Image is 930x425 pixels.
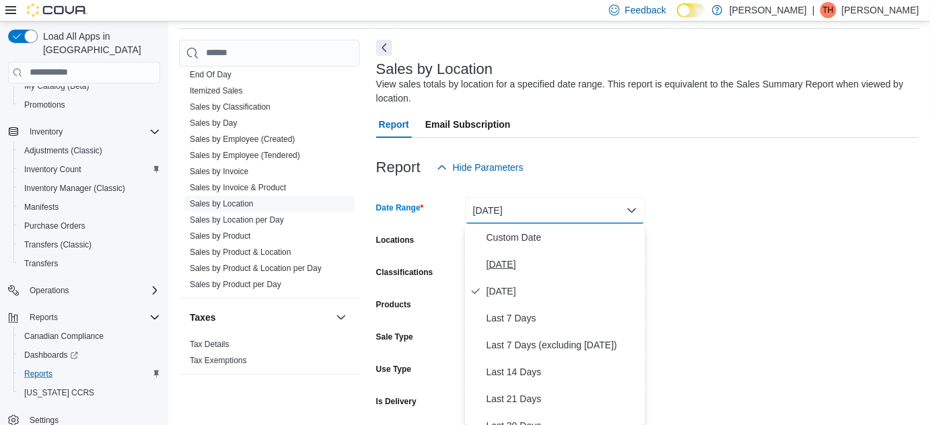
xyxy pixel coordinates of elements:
a: Sales by Product per Day [190,280,281,289]
button: Reports [13,364,166,383]
span: Promotions [24,100,65,110]
label: Is Delivery [376,396,417,407]
a: Sales by Employee (Created) [190,134,295,144]
label: Use Type [376,364,411,375]
span: Reports [19,366,160,382]
span: Custom Date [487,229,640,245]
button: Manifests [13,198,166,217]
h3: Report [376,159,421,176]
span: Adjustments (Classic) [24,145,102,156]
span: Reports [24,309,160,325]
button: Promotions [13,95,166,114]
span: Purchase Orders [19,218,160,234]
p: [PERSON_NAME] [842,2,919,18]
span: Feedback [625,3,666,17]
button: Inventory [24,124,68,140]
button: Adjustments (Classic) [13,141,166,160]
span: Transfers [24,258,58,269]
span: Operations [24,282,160,299]
span: Sales by Product & Location [190,247,291,258]
a: Transfers (Classic) [19,237,97,253]
span: Itemized Sales [190,85,243,96]
label: Locations [376,235,415,245]
span: Sales by Invoice & Product [190,182,286,193]
a: Sales by Product & Location [190,247,291,257]
a: Sales by Location per Day [190,215,284,225]
span: Promotions [19,97,160,113]
button: Canadian Compliance [13,327,166,346]
button: Inventory Count [13,160,166,179]
span: Sales by Product per Day [190,279,281,290]
span: Manifests [24,202,59,212]
button: Operations [3,281,166,300]
span: Transfers (Classic) [19,237,160,253]
div: View sales totals by location for a specified date range. This report is equivalent to the Sales ... [376,77,913,106]
label: Classifications [376,267,433,278]
span: Adjustments (Classic) [19,143,160,159]
span: Sales by Location per Day [190,215,284,225]
a: Inventory Count [19,161,87,178]
span: TH [823,2,834,18]
button: Inventory [3,122,166,141]
a: Itemized Sales [190,86,243,95]
span: Sales by Day [190,118,238,128]
a: Sales by Invoice & Product [190,183,286,192]
a: Sales by Classification [190,102,271,112]
span: Reports [24,369,52,379]
span: Inventory Manager (Classic) [19,180,160,196]
span: [US_STATE] CCRS [24,387,94,398]
a: Sales by Invoice [190,167,248,176]
p: [PERSON_NAME] [729,2,807,18]
a: Transfers [19,256,63,272]
span: Transfers (Classic) [24,239,92,250]
a: Sales by Day [190,118,238,128]
div: Taxes [179,336,360,374]
div: Sales [179,67,360,298]
input: Dark Mode [677,3,705,17]
span: Load All Apps in [GEOGRAPHIC_DATA] [38,30,160,56]
a: Sales by Location [190,199,254,208]
span: Purchase Orders [24,221,85,231]
span: Inventory [30,126,63,137]
a: My Catalog (Beta) [19,78,95,94]
a: End Of Day [190,70,231,79]
a: Dashboards [19,347,83,363]
span: [DATE] [487,283,640,299]
button: My Catalog (Beta) [13,77,166,95]
a: Manifests [19,199,64,215]
p: | [812,2,815,18]
img: Cova [27,3,87,17]
span: Inventory Count [24,164,81,175]
span: Email Subscription [425,111,511,138]
span: Sales by Invoice [190,166,248,177]
a: Canadian Compliance [19,328,109,344]
label: Sale Type [376,332,413,342]
label: Products [376,299,411,310]
span: Report [379,111,409,138]
button: Inventory Manager (Classic) [13,179,166,198]
span: Inventory [24,124,160,140]
span: Canadian Compliance [19,328,160,344]
button: Reports [3,308,166,327]
span: My Catalog (Beta) [19,78,160,94]
span: Washington CCRS [19,385,160,401]
span: Sales by Employee (Created) [190,134,295,145]
label: Date Range [376,202,424,213]
button: Transfers (Classic) [13,235,166,254]
span: Dashboards [19,347,160,363]
span: Inventory Manager (Classic) [24,183,125,194]
span: Inventory Count [19,161,160,178]
span: Last 21 Days [487,391,640,407]
span: Sales by Product & Location per Day [190,263,322,274]
span: Last 7 Days [487,310,640,326]
button: Operations [24,282,75,299]
a: Purchase Orders [19,218,91,234]
h3: Taxes [190,311,216,324]
a: Reports [19,366,58,382]
span: Canadian Compliance [24,331,104,342]
button: Transfers [13,254,166,273]
button: Hide Parameters [431,154,529,181]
